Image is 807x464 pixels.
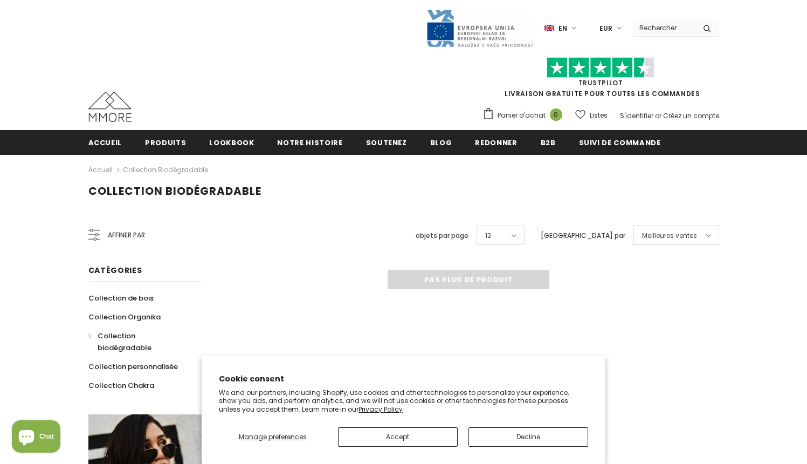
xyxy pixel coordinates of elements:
[547,57,654,78] img: Faites confiance aux étoiles pilotes
[541,230,625,241] label: [GEOGRAPHIC_DATA] par
[416,230,468,241] label: objets par page
[475,130,517,154] a: Redonner
[209,130,254,154] a: Lookbook
[88,326,190,357] a: Collection biodégradable
[498,110,546,121] span: Panier d'achat
[541,130,556,154] a: B2B
[426,9,534,48] img: Javni Razpis
[426,23,534,32] a: Javni Razpis
[558,23,567,34] span: en
[468,427,588,447] button: Decline
[108,229,145,241] span: Affiner par
[88,92,132,122] img: Cas MMORE
[88,130,122,154] a: Accueil
[277,138,342,148] span: Notre histoire
[544,24,554,33] img: i-lang-1.png
[485,230,491,241] span: 12
[9,420,64,455] inbox-online-store-chat: Shopify online store chat
[277,130,342,154] a: Notre histoire
[550,108,562,121] span: 0
[145,138,186,148] span: Produits
[642,230,697,241] span: Meilleures ventes
[239,432,307,441] span: Manage preferences
[475,138,517,148] span: Redonner
[123,165,208,174] a: Collection biodégradable
[88,265,142,276] span: Catégories
[620,111,653,120] a: S'identifier
[590,110,608,121] span: Listes
[430,130,452,154] a: Blog
[541,138,556,148] span: B2B
[599,23,612,34] span: EUR
[88,312,161,322] span: Collection Organika
[366,130,407,154] a: soutenez
[219,388,588,414] p: We and our partners, including Shopify, use cookies and other technologies to personalize your ex...
[88,183,261,199] span: Collection biodégradable
[88,361,178,372] span: Collection personnalisée
[578,78,623,87] a: TrustPilot
[482,107,568,124] a: Panier d'achat 0
[366,138,407,148] span: soutenez
[88,138,122,148] span: Accueil
[575,106,608,125] a: Listes
[633,20,695,36] input: Search Site
[579,130,661,154] a: Suivi de commande
[358,405,403,414] a: Privacy Policy
[655,111,661,120] span: or
[145,130,186,154] a: Produits
[88,380,154,391] span: Collection Chakra
[88,308,161,326] a: Collection Organika
[88,293,154,303] span: Collection de bois
[209,138,254,148] span: Lookbook
[98,331,151,353] span: Collection biodégradable
[88,289,154,308] a: Collection de bois
[430,138,452,148] span: Blog
[482,62,719,98] span: LIVRAISON GRATUITE POUR TOUTES LES COMMANDES
[219,427,327,447] button: Manage preferences
[88,376,154,395] a: Collection Chakra
[338,427,458,447] button: Accept
[88,163,113,176] a: Accueil
[219,373,588,385] h2: Cookie consent
[663,111,719,120] a: Créez un compte
[579,138,661,148] span: Suivi de commande
[88,357,178,376] a: Collection personnalisée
